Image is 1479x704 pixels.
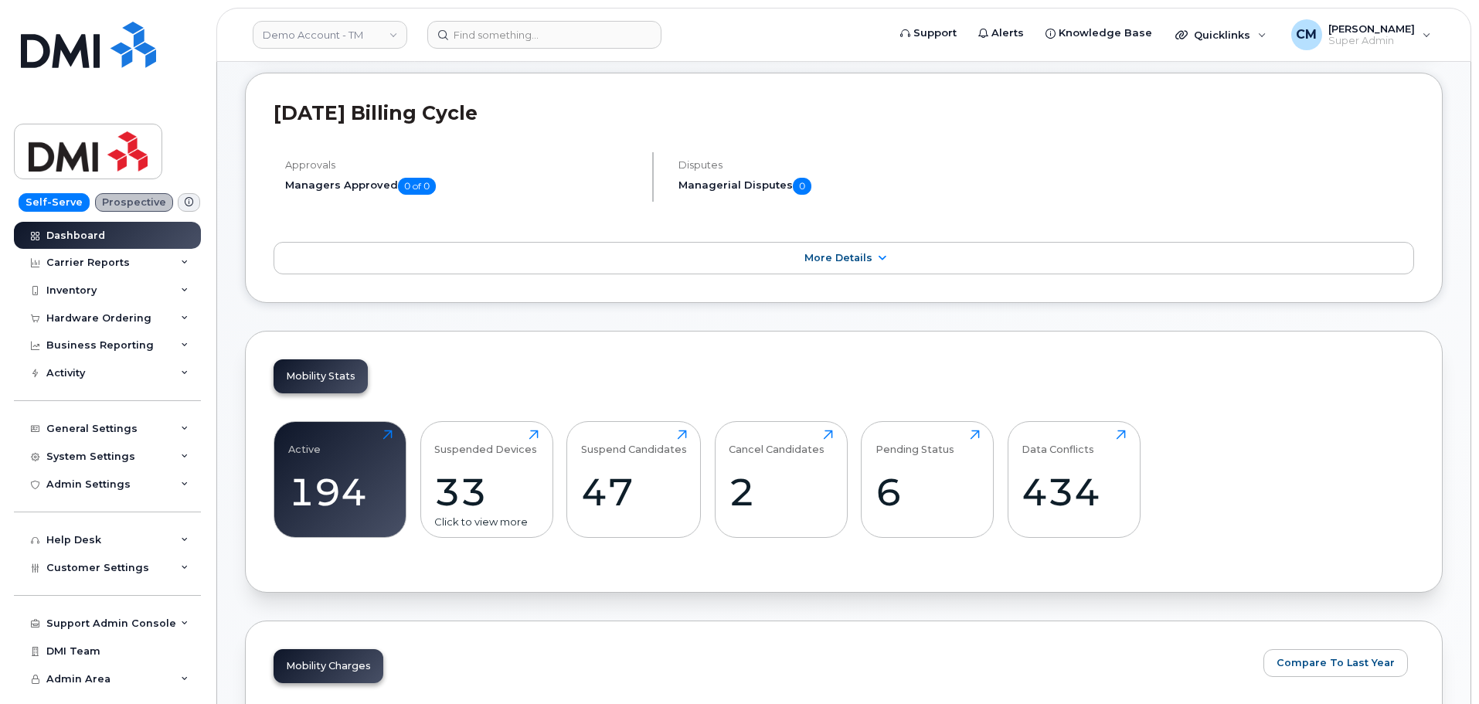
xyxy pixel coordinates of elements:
[889,18,967,49] a: Support
[1035,18,1163,49] a: Knowledge Base
[285,178,639,195] h5: Managers Approved
[1328,22,1415,35] span: [PERSON_NAME]
[1277,655,1395,670] span: Compare To Last Year
[285,159,639,171] h4: Approvals
[581,430,687,455] div: Suspend Candidates
[729,430,833,529] a: Cancel Candidates2
[581,469,687,515] div: 47
[1022,430,1126,529] a: Data Conflicts434
[913,26,957,41] span: Support
[1022,469,1126,515] div: 434
[1280,19,1442,50] div: Cecil Martin
[434,430,539,529] a: Suspended Devices33Click to view more
[967,18,1035,49] a: Alerts
[678,178,1047,195] h5: Managerial Disputes
[274,101,1414,124] h2: [DATE] Billing Cycle
[991,26,1024,41] span: Alerts
[1328,35,1415,47] span: Super Admin
[875,430,980,529] a: Pending Status6
[581,430,687,529] a: Suspend Candidates47
[729,430,824,455] div: Cancel Candidates
[288,430,321,455] div: Active
[288,469,393,515] div: 194
[678,159,1047,171] h4: Disputes
[1022,430,1094,455] div: Data Conflicts
[1194,29,1250,41] span: Quicklinks
[1263,649,1408,677] button: Compare To Last Year
[427,21,661,49] input: Find something...
[434,430,537,455] div: Suspended Devices
[1059,26,1152,41] span: Knowledge Base
[1296,26,1317,44] span: CM
[875,430,954,455] div: Pending Status
[434,469,539,515] div: 33
[875,469,980,515] div: 6
[793,178,811,195] span: 0
[1412,637,1467,692] iframe: Messenger Launcher
[729,469,833,515] div: 2
[253,21,407,49] a: Demo Account - TM
[288,430,393,529] a: Active194
[434,515,539,529] div: Click to view more
[1164,19,1277,50] div: Quicklinks
[398,178,436,195] span: 0 of 0
[804,252,872,264] span: More Details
